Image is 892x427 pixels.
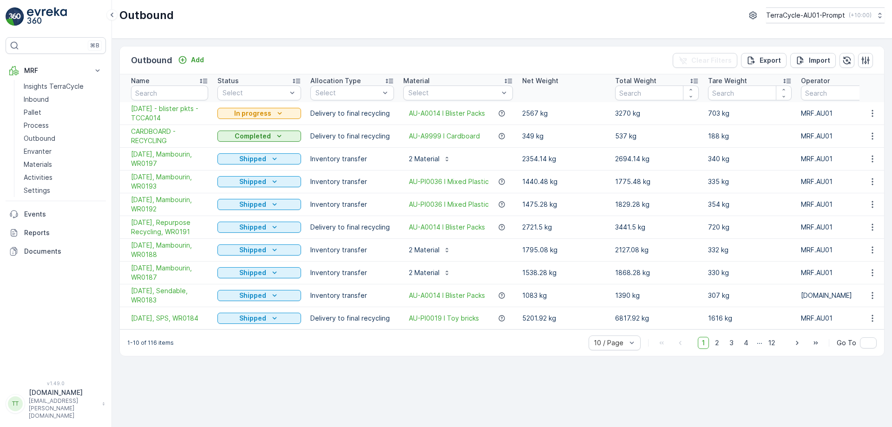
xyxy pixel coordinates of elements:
a: Documents [6,242,106,261]
p: Export [760,56,781,65]
input: Search [131,85,208,100]
input: Search [708,85,792,100]
p: 1538.28 kg [522,268,606,277]
p: 2694.14 kg [615,154,699,164]
p: TerraCycle-AU01-Prompt [766,11,845,20]
a: 21/08/2025, Mambourin, WR0197 [131,150,208,168]
p: Shipped [239,154,266,164]
span: [DATE], Mambourin, WR0187 [131,263,208,282]
p: 1616 kg [708,314,792,323]
p: Activities [24,173,52,182]
p: Select [408,88,498,98]
button: Export [741,53,787,68]
p: Shipped [239,314,266,323]
p: Import [809,56,830,65]
a: AU-A0014 I Blister Packs [409,223,485,232]
p: Select [315,88,380,98]
button: Add [174,54,208,66]
p: 5201.92 kg [522,314,606,323]
p: In progress [234,109,271,118]
span: Go To [837,338,856,348]
span: 1 [698,337,709,349]
a: 08/07/2025, Sendable, WR0183 [131,286,208,305]
p: 335 kg [708,177,792,186]
span: 2 [711,337,723,349]
span: [DATE], Sendable, WR0183 [131,286,208,305]
span: [DATE], Repurpose Recycling, WR0191 [131,218,208,236]
p: 307 kg [708,291,792,300]
td: Inventory transfer [306,284,399,307]
p: 2567 kg [522,109,606,118]
a: 18/07/2025, Mambourin, WR0188 [131,241,208,259]
p: [EMAIL_ADDRESS][PERSON_NAME][DOMAIN_NAME] [29,397,98,420]
button: Shipped [217,153,301,164]
a: AU-A0014 I Blister Packs [409,291,485,300]
p: ⌘B [90,42,99,49]
p: Operator [801,76,830,85]
p: Shipped [239,223,266,232]
p: Outbound [131,54,172,67]
p: 720 kg [708,223,792,232]
p: Insights TerraCycle [24,82,84,91]
a: 07/08/2025, Mambourin, WR0192 [131,195,208,214]
p: 1390 kg [615,291,699,300]
p: Outbound [24,134,55,143]
p: Events [24,210,102,219]
span: [DATE], Mambourin, WR0188 [131,241,208,259]
td: Inventory transfer [306,262,399,284]
span: 12 [764,337,780,349]
td: Inventory transfer [306,193,399,216]
p: 330 kg [708,268,792,277]
td: [DOMAIN_NAME] [796,284,889,307]
p: Process [24,121,49,130]
a: CARDBOARD - RECYCLING [131,127,208,145]
td: MRF.AU01 [796,171,889,193]
div: TT [8,396,23,411]
span: [DATE], Mambourin, WR0192 [131,195,208,214]
a: Reports [6,223,106,242]
p: 6817.92 kg [615,314,699,323]
a: 17/07/2025, Mambourin, WR0187 [131,263,208,282]
button: TT[DOMAIN_NAME][EMAIL_ADDRESS][PERSON_NAME][DOMAIN_NAME] [6,388,106,420]
a: AU-PI0036 I Mixed Plastic [409,200,489,209]
p: 332 kg [708,245,792,255]
p: 2 Material [409,154,439,164]
a: Process [20,119,106,132]
a: AU-A9999 I Cardboard [409,131,480,141]
span: [DATE], Mambourin, WR0193 [131,172,208,191]
span: AU-PI0036 I Mixed Plastic [409,177,489,186]
p: 2354.14 kg [522,154,606,164]
p: Add [191,55,204,65]
a: AU-A0014 I Blister Packs [409,109,485,118]
a: 14/08/2025, Mambourin, WR0193 [131,172,208,191]
a: Materials [20,158,106,171]
button: Shipped [217,199,301,210]
p: Select [223,88,287,98]
span: [DATE], Mambourin, WR0197 [131,150,208,168]
p: 2721.5 kg [522,223,606,232]
p: 3270 kg [615,109,699,118]
button: 2 Material [403,151,456,166]
p: 3441.5 kg [615,223,699,232]
p: 703 kg [708,109,792,118]
td: MRF.AU01 [796,193,889,216]
p: 188 kg [708,131,792,141]
td: Delivery to final recycling [306,307,399,329]
p: [DOMAIN_NAME] [29,388,98,397]
p: 1475.28 kg [522,200,606,209]
a: 06/08/2025, Repurpose Recycling, WR0191 [131,218,208,236]
span: [DATE] - blister pkts - TCCA014 [131,104,208,123]
p: Materials [24,160,52,169]
p: 537 kg [615,131,699,141]
td: MRF.AU01 [796,262,889,284]
a: Settings [20,184,106,197]
p: Allocation Type [310,76,361,85]
p: 2 Material [409,245,439,255]
p: 1775.48 kg [615,177,699,186]
a: 10/07/2025, SPS, WR0184 [131,314,208,323]
a: AU-PI0019 I Toy bricks [409,314,479,323]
